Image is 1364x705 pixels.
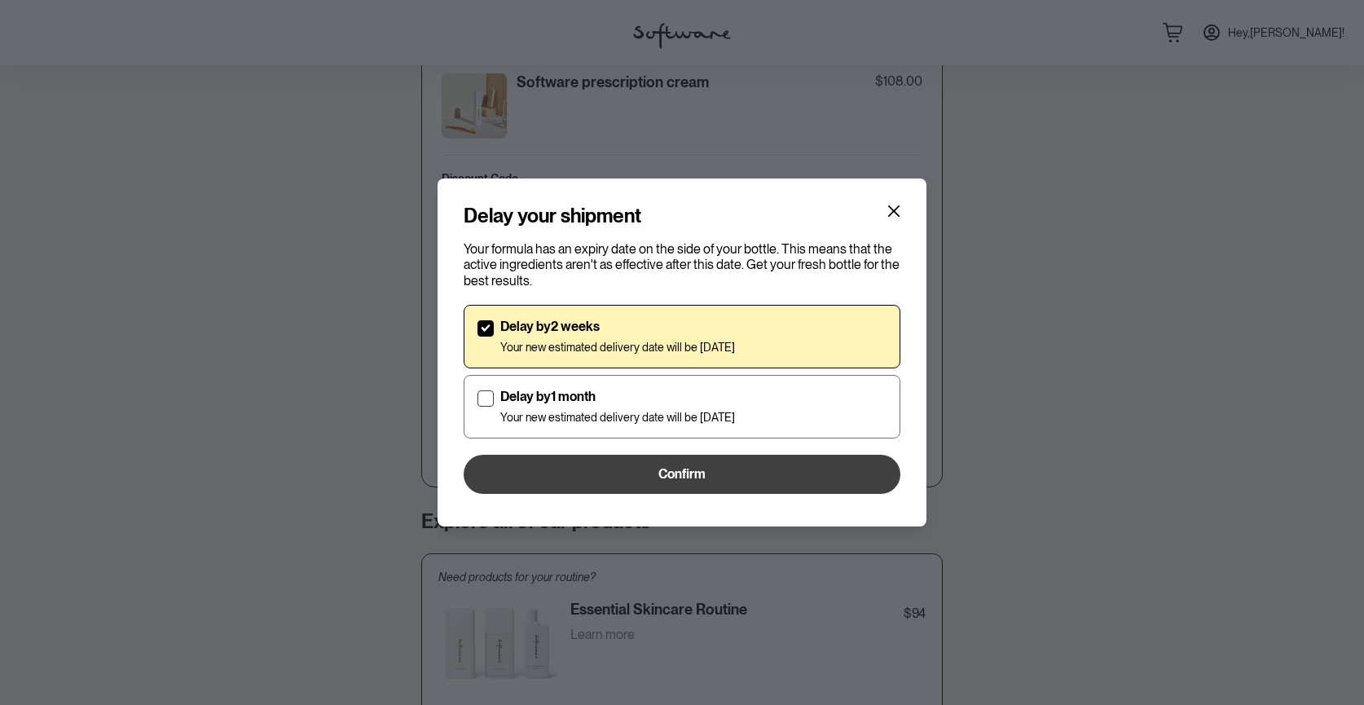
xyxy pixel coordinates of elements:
[500,411,735,425] p: Your new estimated delivery date will be [DATE]
[881,198,907,224] button: Close
[464,241,900,289] p: Your formula has an expiry date on the side of your bottle. This means that the active ingredient...
[658,466,706,482] span: Confirm
[500,389,735,404] p: Delay by 1 month
[500,341,735,355] p: Your new estimated delivery date will be [DATE]
[500,319,735,334] p: Delay by 2 weeks
[464,455,900,494] button: Confirm
[464,205,641,228] h4: Delay your shipment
